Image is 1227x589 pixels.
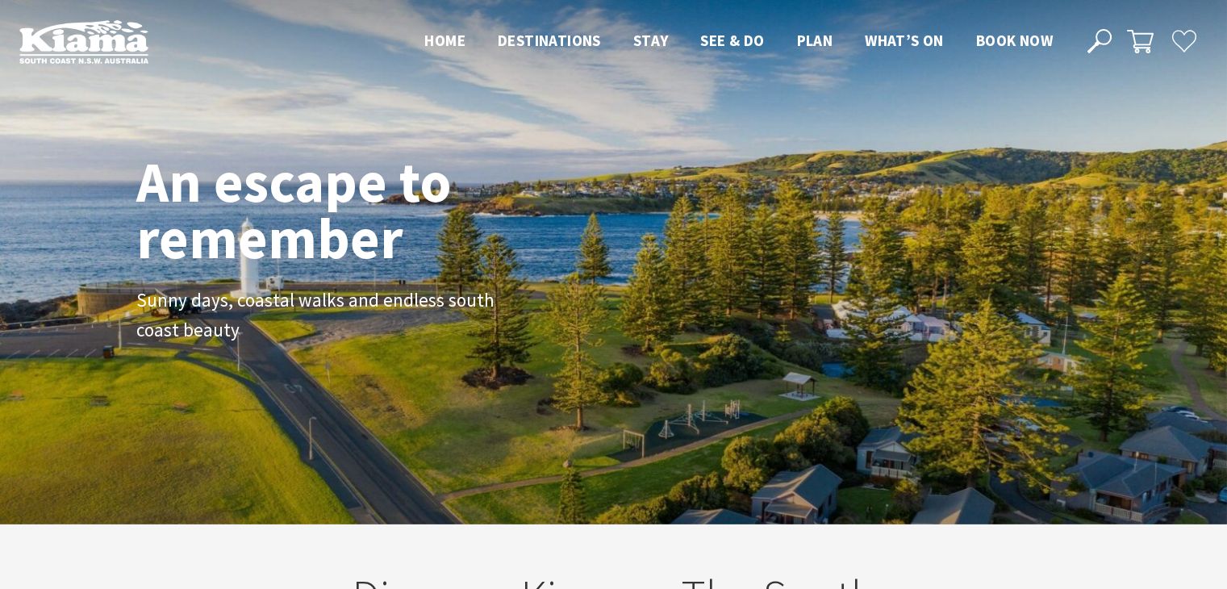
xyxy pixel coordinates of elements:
span: Home [424,31,465,50]
span: What’s On [865,31,944,50]
nav: Main Menu [408,28,1069,55]
span: Plan [797,31,833,50]
span: Book now [976,31,1053,50]
img: Kiama Logo [19,19,148,64]
span: See & Do [700,31,764,50]
h1: An escape to remember [136,153,580,266]
span: Destinations [498,31,601,50]
span: Stay [633,31,669,50]
p: Sunny days, coastal walks and endless south coast beauty [136,286,499,345]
